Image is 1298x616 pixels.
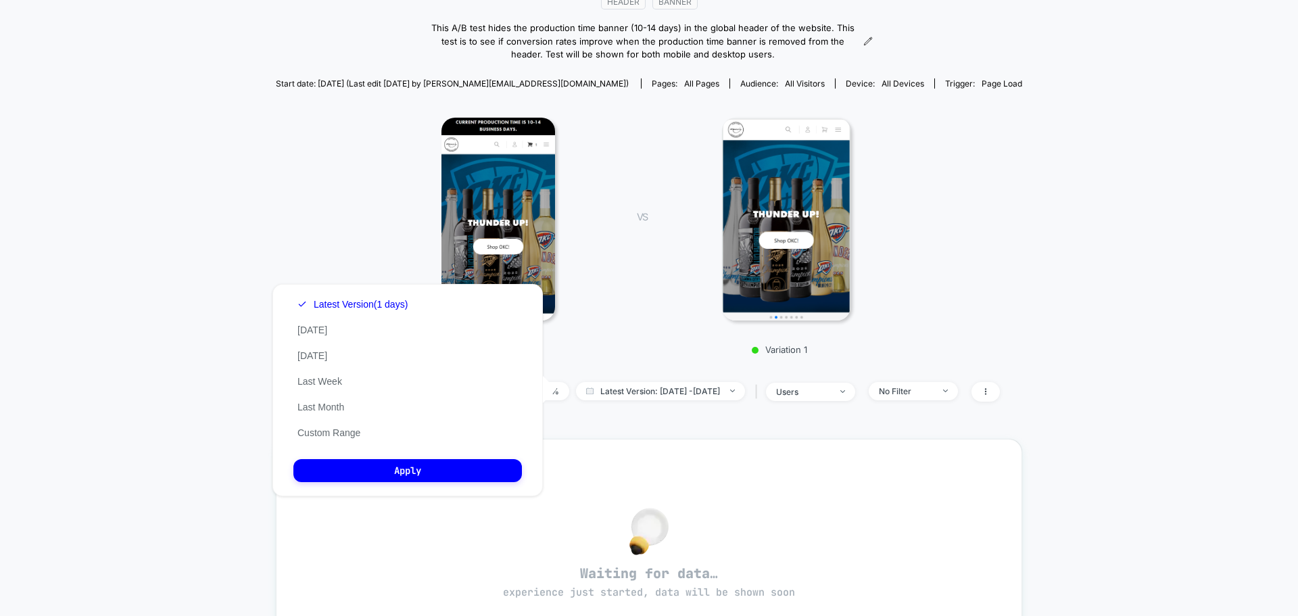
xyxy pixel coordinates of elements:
[293,350,331,362] button: [DATE]
[293,427,364,439] button: Custom Range
[982,78,1022,89] span: Page Load
[586,387,594,394] img: calendar
[300,565,998,600] span: Waiting for data…
[730,389,735,392] img: end
[722,118,850,321] img: Variation 1 main
[276,78,629,89] span: Start date: [DATE] (Last edit [DATE] by [PERSON_NAME][EMAIL_ADDRESS][DOMAIN_NAME])
[576,382,745,400] span: Latest Version: [DATE] - [DATE]
[293,459,522,482] button: Apply
[776,387,830,397] div: users
[503,586,795,599] span: experience just started, data will be shown soon
[752,382,766,402] span: |
[661,344,898,355] p: Variation 1
[425,22,860,62] span: This A/B test hides the production time banner (10-14 days) in the global header of the website. ...
[652,78,719,89] div: Pages:
[879,386,933,396] div: No Filter
[293,298,412,310] button: Latest Version(1 days)
[785,78,825,89] span: All Visitors
[945,78,1022,89] div: Trigger:
[835,78,934,89] span: Device:
[882,78,924,89] span: all devices
[293,324,331,336] button: [DATE]
[629,508,669,555] img: no_data
[840,390,845,393] img: end
[293,375,346,387] button: Last Week
[740,78,825,89] div: Audience:
[684,78,719,89] span: all pages
[293,401,348,413] button: Last Month
[441,118,555,321] img: Control main
[637,211,648,222] span: VS
[943,389,948,392] img: end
